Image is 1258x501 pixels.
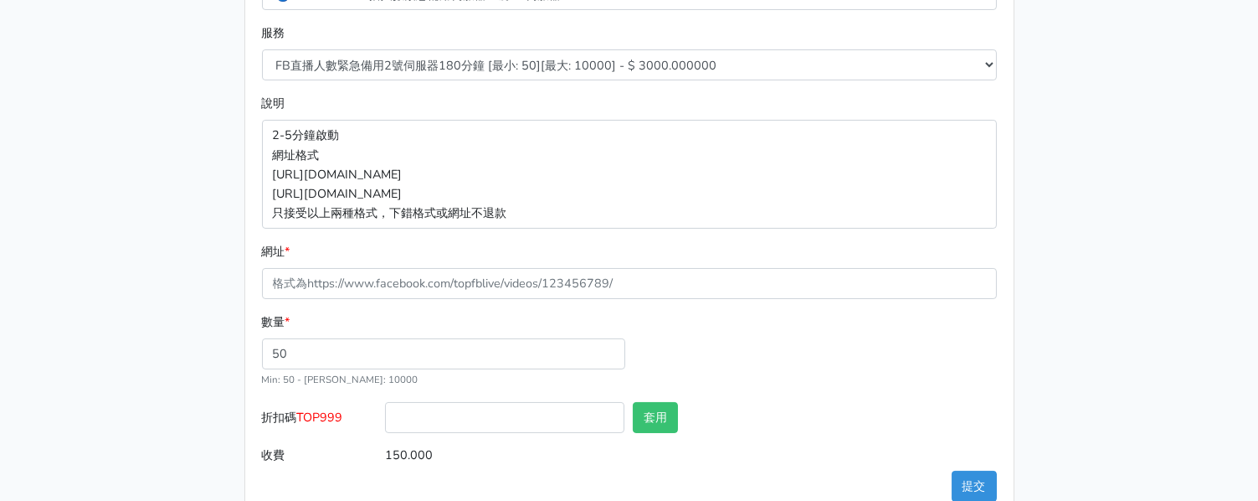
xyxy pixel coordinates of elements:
label: 服務 [262,23,285,43]
span: TOP999 [297,409,343,426]
label: 數量 [262,312,290,332]
label: 折扣碼 [258,402,382,440]
label: 收費 [258,440,382,471]
input: 格式為https://www.facebook.com/topfblive/videos/123456789/ [262,268,997,299]
small: Min: 50 - [PERSON_NAME]: 10000 [262,373,418,386]
button: 套用 [633,402,678,433]
label: 網址 [262,242,290,261]
p: 2-5分鐘啟動 網址格式 [URL][DOMAIN_NAME] [URL][DOMAIN_NAME] 只接受以上兩種格式，下錯格式或網址不退款 [262,120,997,228]
label: 說明 [262,94,285,113]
